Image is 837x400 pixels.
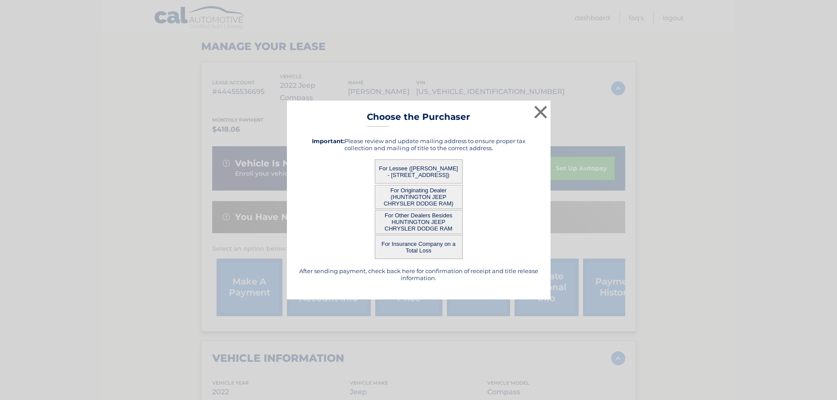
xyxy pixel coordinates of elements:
button: × [532,103,550,121]
h5: After sending payment, check back here for confirmation of receipt and title release information. [298,267,540,281]
button: For Other Dealers Besides HUNTINGTON JEEP CHRYSLER DODGE RAM [375,210,463,234]
h3: Choose the Purchaser [367,112,470,127]
button: For Lessee ([PERSON_NAME] - [STREET_ADDRESS]) [375,159,463,184]
strong: Important: [312,137,344,144]
button: For Originating Dealer (HUNTINGTON JEEP CHRYSLER DODGE RAM) [375,185,463,209]
button: For Insurance Company on a Total Loss [375,235,463,259]
h5: Please review and update mailing address to ensure proper tax collection and mailing of title to ... [298,137,540,151]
